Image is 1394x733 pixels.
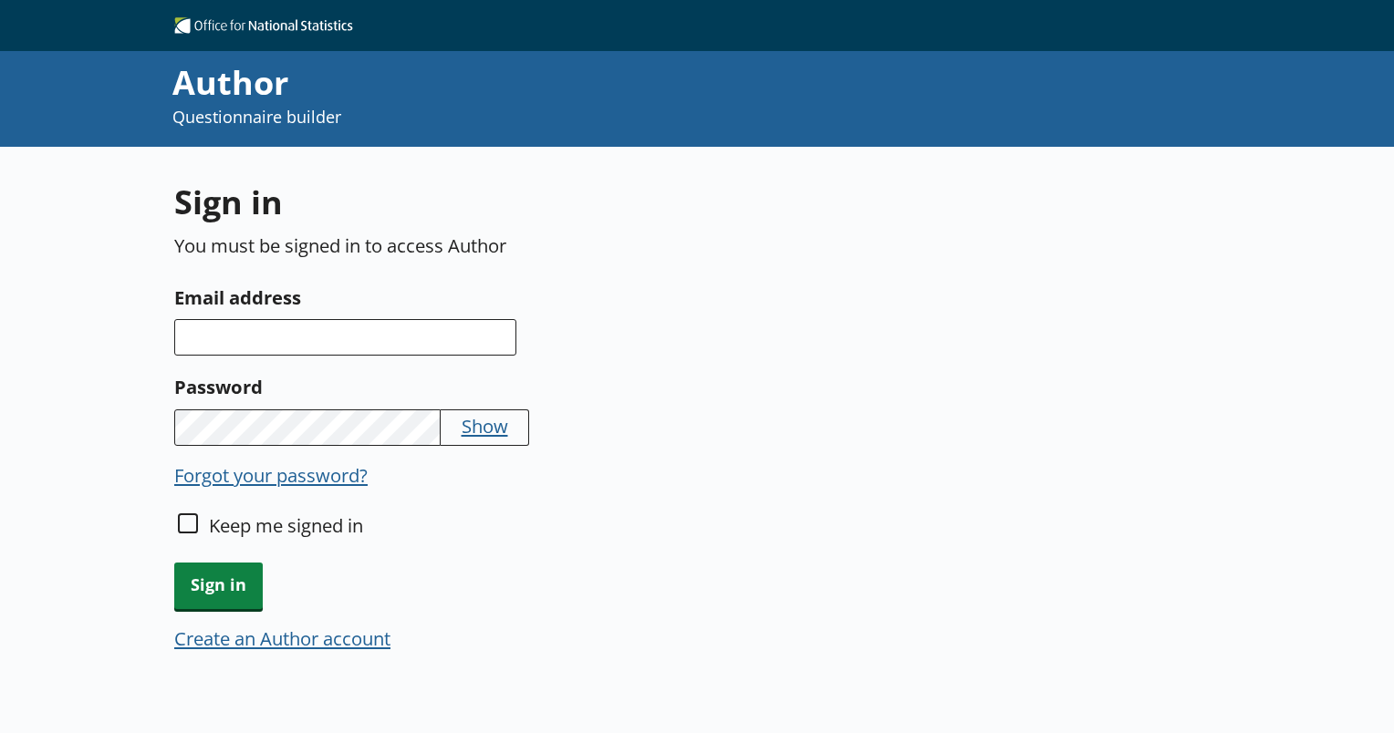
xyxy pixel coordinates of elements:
label: Keep me signed in [209,512,363,538]
p: You must be signed in to access Author [174,232,858,258]
button: Forgot your password? [174,462,368,488]
p: Questionnaire builder [172,106,933,129]
h1: Sign in [174,180,858,224]
button: Show [462,413,508,439]
button: Sign in [174,563,263,609]
label: Email address [174,283,858,312]
label: Password [174,372,858,401]
button: Create an Author account [174,625,390,651]
div: Author [172,60,933,106]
